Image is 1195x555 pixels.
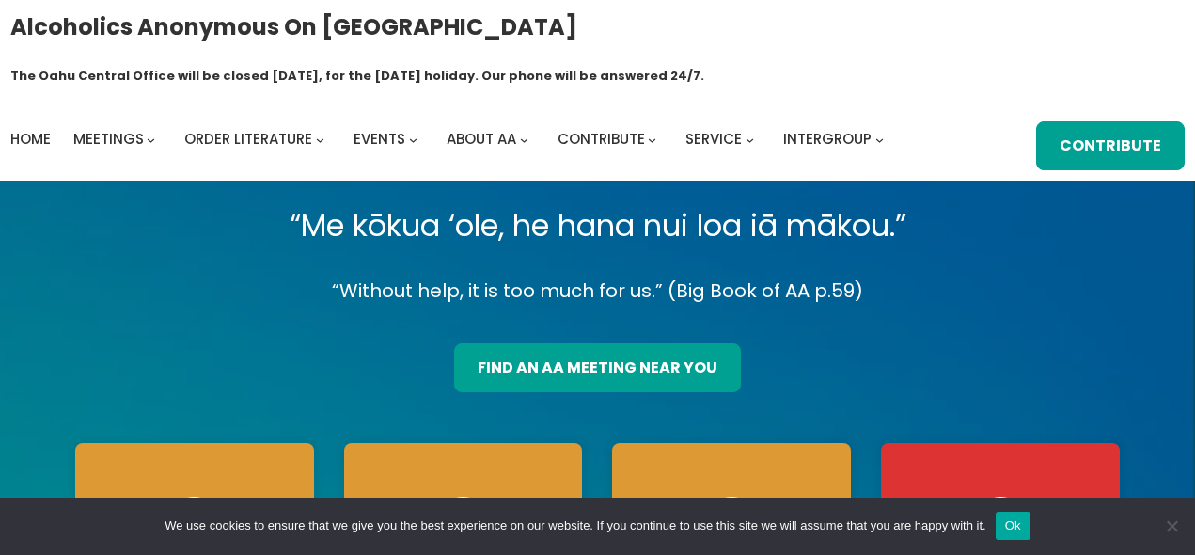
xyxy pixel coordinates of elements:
[73,129,144,149] span: Meetings
[558,126,645,152] a: Contribute
[648,135,656,144] button: Contribute submenu
[996,512,1030,540] button: Ok
[10,7,577,47] a: Alcoholics Anonymous on [GEOGRAPHIC_DATA]
[875,135,884,144] button: Intergroup submenu
[184,129,312,149] span: Order Literature
[60,275,1136,308] p: “Without help, it is too much for us.” (Big Book of AA p.59)
[147,135,155,144] button: Meetings submenu
[354,126,405,152] a: Events
[685,126,742,152] a: Service
[354,129,405,149] span: Events
[60,199,1136,252] p: “Me kōkua ‘ole, he hana nui loa iā mākou.”
[10,126,890,152] nav: Intergroup
[73,126,144,152] a: Meetings
[447,126,516,152] a: About AA
[685,129,742,149] span: Service
[1162,516,1181,535] span: No
[10,129,51,149] span: Home
[316,135,324,144] button: Order Literature submenu
[10,126,51,152] a: Home
[558,129,645,149] span: Contribute
[447,129,516,149] span: About AA
[165,516,985,535] span: We use cookies to ensure that we give you the best experience on our website. If you continue to ...
[409,135,417,144] button: Events submenu
[1036,121,1185,170] a: Contribute
[10,67,704,86] h1: The Oahu Central Office will be closed [DATE], for the [DATE] holiday. Our phone will be answered...
[783,129,872,149] span: Intergroup
[746,135,754,144] button: Service submenu
[783,126,872,152] a: Intergroup
[454,343,741,392] a: find an aa meeting near you
[520,135,528,144] button: About AA submenu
